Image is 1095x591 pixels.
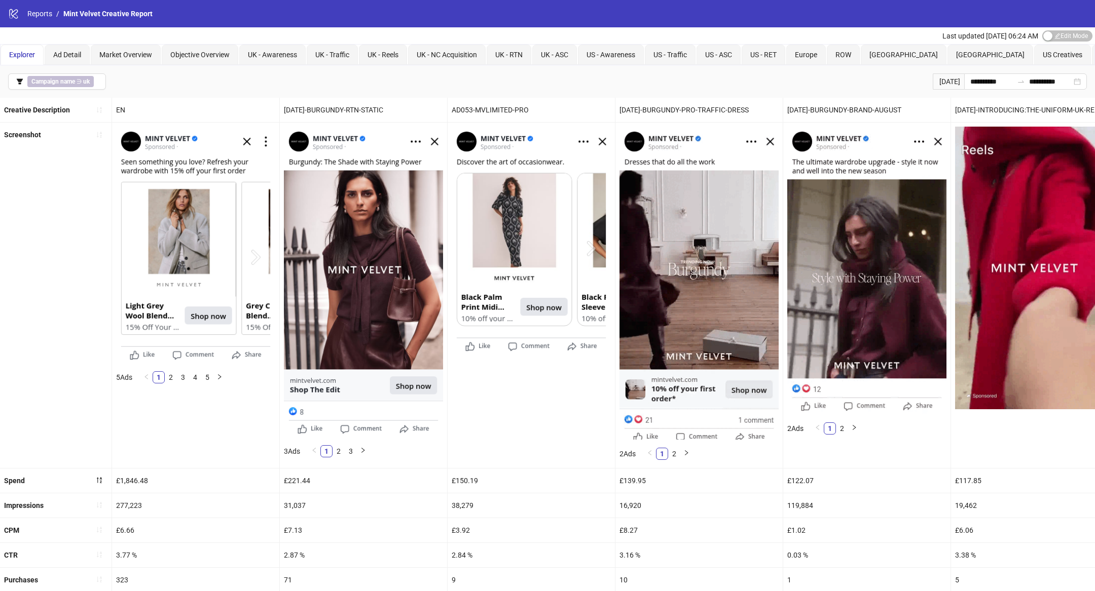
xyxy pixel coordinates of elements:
[615,518,783,542] div: £8.27
[96,501,103,508] span: sort-ascending
[345,445,357,457] li: 3
[824,423,835,434] a: 1
[216,374,223,380] span: right
[541,51,568,59] span: UK - ASC
[27,76,94,87] span: ∋
[615,468,783,493] div: £139.95
[140,371,153,383] li: Previous Page
[368,51,398,59] span: UK - Reels
[812,422,824,435] li: Previous Page
[96,106,103,113] span: sort-ascending
[96,477,103,484] span: sort-descending
[321,446,332,457] a: 1
[96,526,103,533] span: sort-ascending
[448,98,615,122] div: AD053-MVLIMITED-PRO
[835,51,851,59] span: ROW
[112,468,279,493] div: £1,846.48
[4,501,44,509] b: Impressions
[851,424,857,430] span: right
[452,127,611,354] img: Screenshot 6740642943100
[308,445,320,457] button: left
[143,374,150,380] span: left
[448,468,615,493] div: £150.19
[284,447,300,455] span: 3 Ads
[587,51,635,59] span: US - Awareness
[165,372,176,383] a: 2
[653,51,687,59] span: US - Traffic
[783,493,951,518] div: 119,884
[112,98,279,122] div: EN
[213,371,226,383] button: right
[644,448,656,460] li: Previous Page
[815,424,821,430] span: left
[705,51,732,59] span: US - ASC
[177,371,189,383] li: 3
[448,543,615,567] div: 2.84 %
[9,51,35,59] span: Explorer
[869,51,938,59] span: [GEOGRAPHIC_DATA]
[112,543,279,567] div: 3.77 %
[787,424,804,432] span: 2 Ads
[615,543,783,567] div: 3.16 %
[189,371,201,383] li: 4
[320,445,333,457] li: 1
[357,445,369,457] button: right
[311,447,317,453] span: left
[647,450,653,456] span: left
[213,371,226,383] li: Next Page
[280,468,447,493] div: £221.44
[56,8,59,19] li: /
[1043,51,1082,59] span: US Creatives
[31,78,75,85] b: Campaign name
[280,98,447,122] div: [DATE]-BURGUNDY-RTN-STATIC
[116,127,275,363] img: Screenshot 6574344654500
[848,422,860,435] button: right
[116,373,132,381] span: 5 Ads
[680,448,692,460] button: right
[333,446,344,457] a: 2
[783,518,951,542] div: £1.02
[170,51,230,59] span: Objective Overview
[202,372,213,383] a: 5
[417,51,477,59] span: UK - NC Acquisition
[656,448,668,460] li: 1
[315,51,349,59] span: UK - Traffic
[333,445,345,457] li: 2
[4,551,18,559] b: CTR
[619,450,636,458] span: 2 Ads
[824,422,836,435] li: 1
[680,448,692,460] li: Next Page
[280,518,447,542] div: £7.13
[140,371,153,383] button: left
[1017,77,1025,86] span: to
[669,448,680,459] a: 2
[4,106,70,114] b: Creative Description
[933,73,964,90] div: [DATE]
[96,131,103,138] span: sort-ascending
[360,447,366,453] span: right
[783,468,951,493] div: £122.07
[683,450,689,456] span: right
[1017,77,1025,86] span: swap-right
[615,98,783,122] div: [DATE]-BURGUNDY-PRO-TRAFFIC-DRESS
[165,371,177,383] li: 2
[795,51,817,59] span: Europe
[4,576,38,584] b: Purchases
[4,477,25,485] b: Spend
[280,543,447,567] div: 2.87 %
[750,51,777,59] span: US - RET
[812,422,824,435] button: left
[783,98,951,122] div: [DATE]-BURGUNDY-BRAND-AUGUST
[836,422,848,435] li: 2
[4,131,41,139] b: Screenshot
[280,493,447,518] div: 31,037
[448,493,615,518] div: 38,279
[83,78,90,85] b: uk
[201,371,213,383] li: 5
[96,576,103,583] span: sort-ascending
[308,445,320,457] li: Previous Page
[4,526,19,534] b: CPM
[787,127,946,414] img: Screenshot 6827248871500
[644,448,656,460] button: left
